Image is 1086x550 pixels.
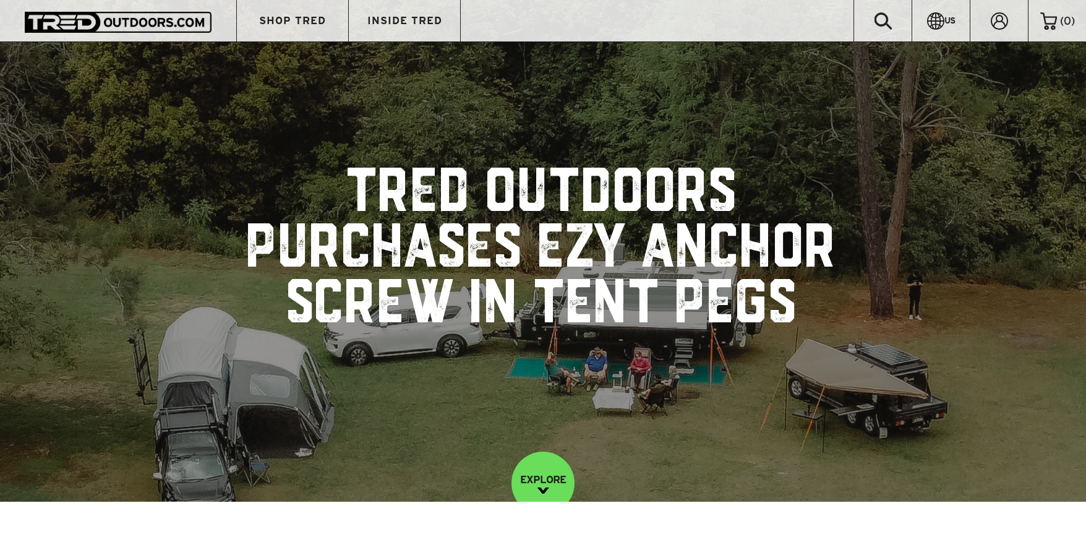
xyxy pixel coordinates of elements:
[259,15,326,26] span: SHOP TRED
[1064,15,1071,27] span: 0
[367,15,442,26] span: INSIDE TRED
[511,452,575,515] a: EXPLORE
[1060,15,1075,27] span: ( )
[25,12,212,32] img: TRED Outdoors America
[537,488,549,494] img: down-image
[1040,12,1057,30] img: cart-icon
[203,168,883,335] h1: TRED Outdoors Purchases Ezy Anchor Screw In Tent Pegs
